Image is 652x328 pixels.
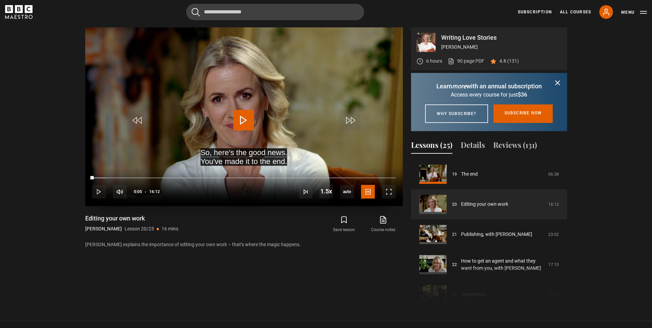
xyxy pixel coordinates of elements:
[426,58,442,65] p: 6 hours
[494,104,553,123] a: Subscribe now
[441,35,562,41] p: Writing Love Stories
[113,185,127,199] button: Mute
[186,4,364,20] input: Search
[382,185,396,199] button: Fullscreen
[499,58,519,65] p: 4.8 (131)
[461,171,478,178] a: The end
[518,91,527,98] span: $36
[85,241,403,248] p: [PERSON_NAME] explains the importance of editing your own work – that’s where the magic happens.
[149,186,160,198] span: 16:12
[425,104,488,123] a: Why subscribe?
[461,139,485,154] button: Details
[419,91,559,99] p: Access every course for just
[134,186,142,198] span: 0:05
[493,139,537,154] button: Reviews (131)
[85,214,178,223] h1: Editing your own work
[192,8,200,16] button: Submit the search query
[419,81,559,91] p: Learn with an annual subscription
[621,9,647,16] button: Toggle navigation
[461,257,544,272] a: How to get an agent and what they want from you, with [PERSON_NAME]
[340,185,354,199] span: auto
[448,58,484,65] a: 90 page PDF
[125,225,154,232] p: Lesson 20/25
[441,43,562,51] p: [PERSON_NAME]
[411,139,452,154] button: Lessons (25)
[560,9,591,15] a: All Courses
[145,189,146,194] span: -
[361,185,375,199] button: Captions
[85,27,403,206] video-js: Video Player
[162,225,178,232] p: 16 mins
[299,185,312,199] button: Next Lesson
[319,185,333,198] button: Playback Rate
[92,185,106,199] button: Play
[363,214,402,234] a: Course notes
[461,231,532,238] a: Publishing, with [PERSON_NAME]
[452,83,466,90] i: more
[324,214,363,234] button: Save lesson
[85,225,122,232] p: [PERSON_NAME]
[340,185,354,199] div: Current quality: 720p
[92,177,395,179] div: Progress Bar
[461,201,508,208] a: Editing your own work
[5,5,33,19] svg: BBC Maestro
[518,9,552,15] a: Subscription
